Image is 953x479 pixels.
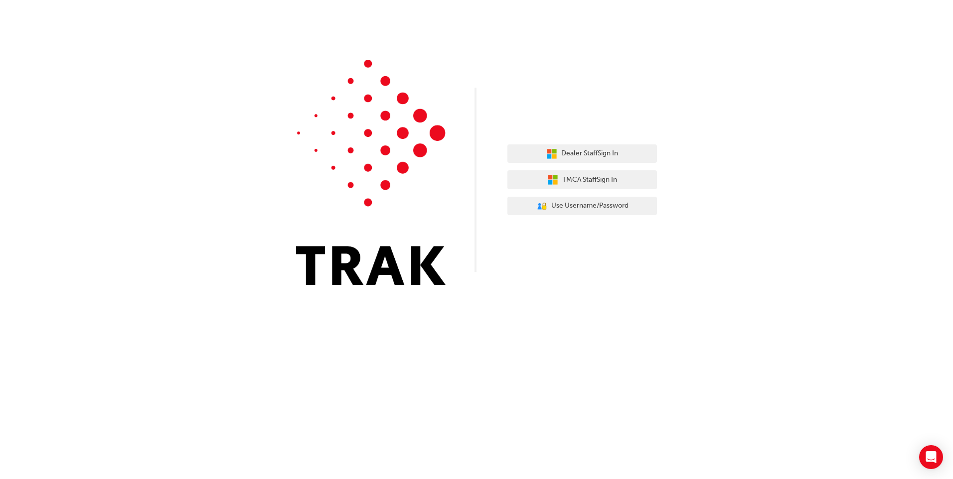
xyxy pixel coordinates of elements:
button: Dealer StaffSign In [507,144,657,163]
div: Open Intercom Messenger [919,445,943,469]
button: TMCA StaffSign In [507,170,657,189]
span: Dealer Staff Sign In [561,148,618,159]
span: Use Username/Password [551,200,629,212]
button: Use Username/Password [507,197,657,216]
span: TMCA Staff Sign In [562,174,617,186]
img: Trak [296,60,446,285]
